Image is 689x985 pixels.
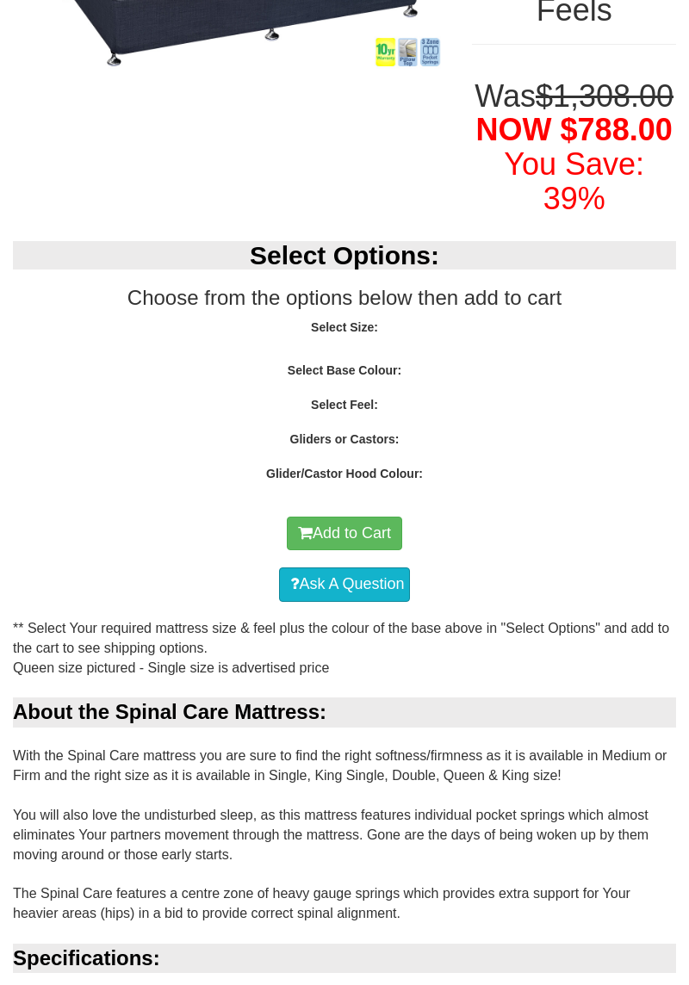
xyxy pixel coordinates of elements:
[476,112,673,147] span: NOW $788.00
[504,146,644,216] font: You Save: 39%
[13,697,676,727] div: About the Spinal Care Mattress:
[290,432,400,446] strong: Gliders or Castors:
[279,567,409,602] a: Ask A Question
[472,79,676,215] h1: Was
[311,320,378,334] strong: Select Size:
[311,398,378,412] strong: Select Feel:
[288,363,401,377] strong: Select Base Colour:
[536,78,673,114] del: $1,308.00
[266,467,423,480] strong: Glider/Castor Hood Colour:
[13,287,676,309] h3: Choose from the options below then add to cart
[13,944,676,973] div: Specifications:
[287,517,402,551] button: Add to Cart
[250,241,439,269] b: Select Options:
